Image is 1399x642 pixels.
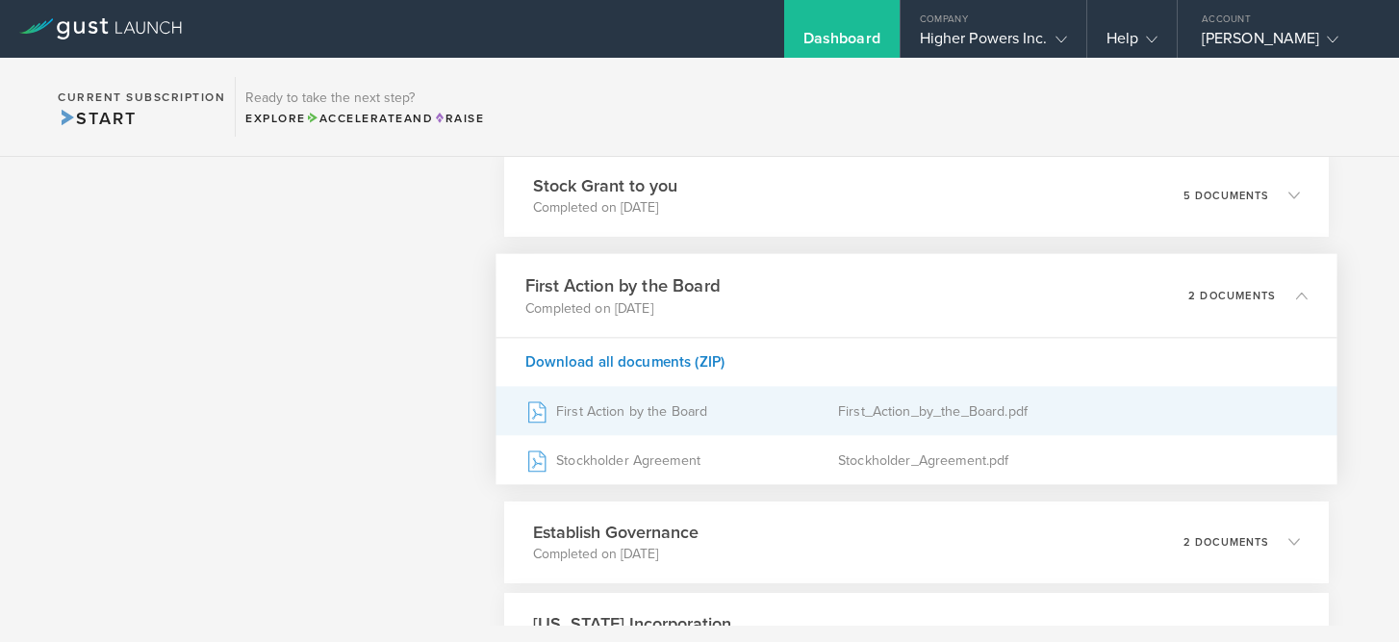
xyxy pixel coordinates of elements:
[433,112,484,125] span: Raise
[306,112,434,125] span: and
[245,110,484,127] div: Explore
[525,298,720,318] p: Completed on [DATE]
[803,29,880,58] div: Dashboard
[1106,29,1157,58] div: Help
[533,611,731,636] h3: [US_STATE] Incorporation
[533,520,699,545] h3: Establish Governance
[838,387,1308,435] div: First_Action_by_the_Board.pdf
[235,77,494,137] div: Ready to take the next step?ExploreAccelerateandRaise
[1189,290,1277,300] p: 2 documents
[306,112,404,125] span: Accelerate
[58,91,225,103] h2: Current Subscription
[525,387,838,435] div: First Action by the Board
[838,436,1308,484] div: Stockholder_Agreement.pdf
[920,29,1067,58] div: Higher Powers Inc.
[58,108,136,129] span: Start
[533,198,677,218] p: Completed on [DATE]
[1202,29,1365,58] div: [PERSON_NAME]
[496,337,1337,386] div: Download all documents (ZIP)
[525,436,838,484] div: Stockholder Agreement
[533,173,677,198] h3: Stock Grant to you
[1183,537,1269,548] p: 2 documents
[533,545,699,564] p: Completed on [DATE]
[525,272,720,298] h3: First Action by the Board
[1183,191,1269,201] p: 5 documents
[245,91,484,105] h3: Ready to take the next step?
